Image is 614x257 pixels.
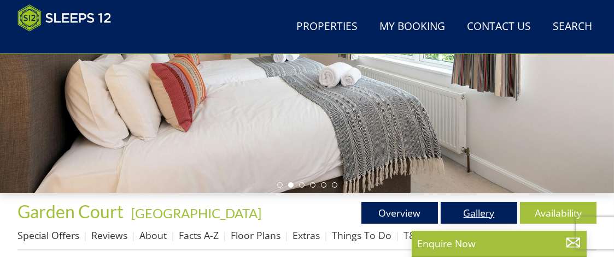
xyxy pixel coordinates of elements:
a: Reviews [91,229,127,242]
a: Garden Court [17,201,127,222]
a: Search [548,15,597,39]
span: - [127,205,261,221]
a: T&Cs [404,229,426,242]
img: Sleeps 12 [17,4,112,32]
span: Garden Court [17,201,124,222]
a: About [139,229,167,242]
a: [GEOGRAPHIC_DATA] [131,205,261,221]
a: Extras [293,229,320,242]
p: Enquire Now [417,236,581,250]
a: Special Offers [17,229,79,242]
a: Overview [361,202,438,224]
a: Gallery [441,202,517,224]
a: Floor Plans [231,229,280,242]
iframe: Customer reviews powered by Trustpilot [12,38,127,47]
a: Availability [520,202,597,224]
a: Facts A-Z [179,229,219,242]
a: Contact Us [463,15,535,39]
a: Properties [292,15,362,39]
a: My Booking [375,15,449,39]
a: Things To Do [332,229,391,242]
